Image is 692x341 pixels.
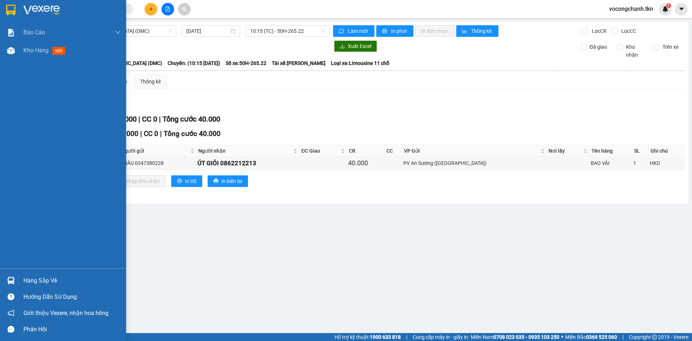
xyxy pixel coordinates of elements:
span: Lọc CC [618,27,637,35]
span: printer [177,178,182,184]
span: Kho hàng [23,47,49,54]
span: sync [339,29,345,34]
div: Hướng dẫn sử dụng [23,292,121,302]
img: logo-vxr [6,5,15,16]
span: Chuyến: (10:15 [DATE]) [168,59,220,67]
span: | [140,130,142,138]
span: notification [8,310,14,316]
span: Nơi lấy [549,147,582,155]
span: CC 0 [144,130,158,138]
strong: 1900 633 818 [370,334,401,340]
th: Ghi chú [649,145,684,157]
span: 1 [667,3,670,8]
img: warehouse-icon [7,47,15,54]
span: caret-down [678,6,685,12]
span: Hỗ trợ kỹ thuật: [334,333,401,341]
span: | [159,115,161,123]
span: copyright [652,335,657,340]
span: Trên xe [660,43,681,51]
span: VP Gửi [404,147,539,155]
span: | [406,333,407,341]
span: ⚪️ [561,336,563,338]
span: In phơi [391,27,408,35]
span: Người nhận [198,147,292,155]
span: Tài xế: [PERSON_NAME] [272,59,325,67]
img: icon-new-feature [662,6,669,12]
span: down [115,30,121,35]
span: | [160,130,162,138]
button: In đơn chọn [415,25,454,37]
img: solution-icon [7,29,15,36]
span: bar-chart [462,29,468,34]
span: plus [148,6,154,12]
span: ĐC Giao [301,147,340,155]
span: question-circle [8,293,14,300]
span: mới [52,47,65,55]
span: | [622,333,624,341]
span: Lọc CR [589,27,608,35]
button: syncLàm mới [333,25,374,37]
span: Xuất Excel [348,42,371,50]
div: BAO VẢI [591,159,631,167]
span: Kho nhận [623,43,648,59]
span: Loại xe: Limousine 11 chỗ [331,59,389,67]
span: printer [382,29,388,34]
th: CC [385,145,402,157]
button: printerIn biên lai [208,175,248,187]
span: Thống kê [471,27,493,35]
img: warehouse-icon [7,277,15,284]
span: Đã giao [587,43,610,51]
div: CHÂU 0347380228 [120,159,195,167]
span: Làm mới [348,27,369,35]
button: downloadNhập kho nhận [111,175,166,187]
span: In DS [185,177,196,185]
span: printer [213,178,218,184]
div: ÚT GIỎI 0862212213 [198,158,298,168]
button: printerIn DS [171,175,202,187]
span: CC 0 [142,115,157,123]
span: 10:15 (TC) - 50H-265.22 [250,26,325,36]
div: HKD [650,159,683,167]
div: Phản hồi [23,324,121,335]
button: downloadXuất Excel [334,40,377,52]
input: 12/09/2025 [186,27,229,35]
button: file-add [161,3,174,16]
span: | [138,115,140,123]
div: 40.000 [348,158,383,168]
span: Giới thiệu Vexere, nhận hoa hồng [23,309,108,318]
th: Tên hàng [590,145,632,157]
div: 1 [633,159,647,167]
td: PV An Sương (Hàng Hóa) [402,157,547,170]
button: printerIn phơi [376,25,413,37]
span: Miền Bắc [565,333,617,341]
button: bar-chartThống kê [456,25,498,37]
span: Báo cáo [23,28,45,37]
div: PV An Sương ([GEOGRAPHIC_DATA]) [403,159,545,167]
span: download [340,44,345,49]
span: Tổng cước 40.000 [163,115,220,123]
span: Người gửi [121,147,189,155]
span: aim [182,6,187,12]
span: Cung cấp máy in - giấy in: [413,333,469,341]
strong: 0708 023 035 - 0935 103 250 [493,334,559,340]
span: Số xe: 50H-265.22 [226,59,266,67]
span: message [8,326,14,333]
span: Miền Nam [471,333,559,341]
button: aim [178,3,191,16]
span: Tổng cước 40.000 [164,130,221,138]
div: Hàng sắp về [23,275,121,286]
sup: 1 [666,3,671,8]
span: file-add [165,6,170,12]
button: plus [145,3,157,16]
span: CR 40.000 [106,130,138,138]
span: In biên lai [221,177,242,185]
span: vocongchanh.tkn [603,4,659,13]
strong: 0369 525 060 [586,334,617,340]
th: CR [347,145,385,157]
th: SL [632,145,648,157]
button: caret-down [675,3,688,16]
div: Thống kê [140,78,161,86]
